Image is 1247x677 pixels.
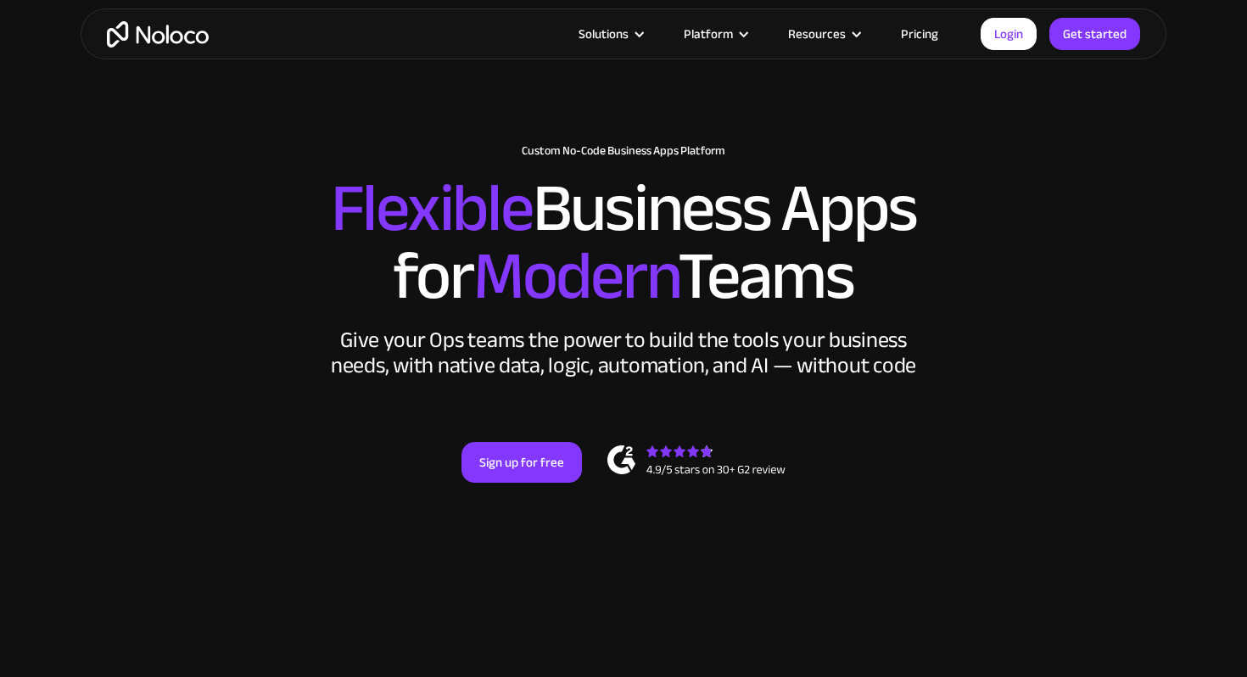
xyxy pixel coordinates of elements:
div: Resources [767,23,880,45]
a: Login [981,18,1037,50]
span: Flexible [331,145,533,271]
h2: Business Apps for Teams [98,175,1149,311]
span: Modern [473,213,678,339]
a: Pricing [880,23,959,45]
div: Give your Ops teams the power to build the tools your business needs, with native data, logic, au... [327,327,920,378]
div: Resources [788,23,846,45]
a: Get started [1049,18,1140,50]
a: home [107,21,209,48]
h1: Custom No-Code Business Apps Platform [98,144,1149,158]
a: Sign up for free [461,442,582,483]
div: Solutions [579,23,629,45]
div: Solutions [557,23,663,45]
div: Platform [684,23,733,45]
div: Platform [663,23,767,45]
